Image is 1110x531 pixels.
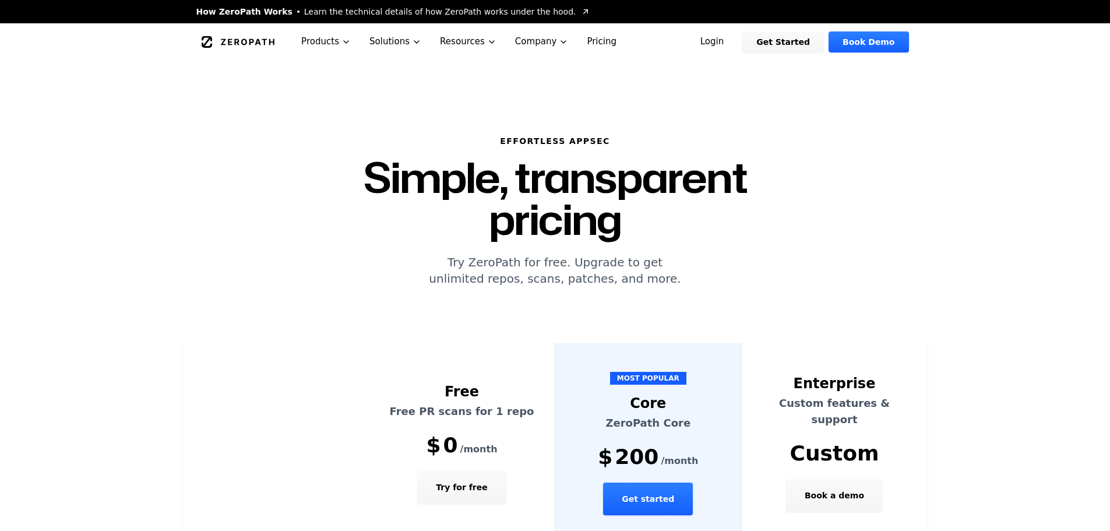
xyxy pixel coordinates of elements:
span: $ [598,445,612,469]
div: Free [383,382,541,401]
span: $ [426,434,441,457]
button: Get started [603,483,693,515]
h1: Simple, transparent pricing [294,156,816,240]
p: Custom features & support [756,395,914,428]
span: 0 [443,434,458,457]
button: Try for free [417,471,506,504]
p: Free PR scans for 1 repo [383,403,541,420]
div: Enterprise [756,374,914,393]
button: Book a demo [786,479,883,512]
button: Solutions [360,23,431,60]
span: /month [460,442,498,456]
span: MOST POPULAR [610,372,686,385]
span: Custom [790,442,879,465]
a: Get Started [742,31,824,52]
button: Resources [431,23,506,60]
a: Pricing [577,23,626,60]
div: Core [569,394,727,413]
a: Book Demo [829,31,908,52]
button: Products [292,23,360,60]
span: /month [661,454,698,468]
nav: Global [182,23,928,60]
button: Company [506,23,578,60]
span: 200 [615,445,658,469]
h6: Effortless AppSec [294,135,816,147]
p: Try ZeroPath for free. Upgrade to get unlimited repos, scans, patches, and more. [294,254,816,287]
span: How ZeroPath Works [196,6,293,17]
a: Login [686,31,738,52]
a: How ZeroPath WorksLearn the technical details of how ZeroPath works under the hood. [196,6,590,17]
p: ZeroPath Core [569,415,727,431]
span: Learn the technical details of how ZeroPath works under the hood. [304,6,576,17]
